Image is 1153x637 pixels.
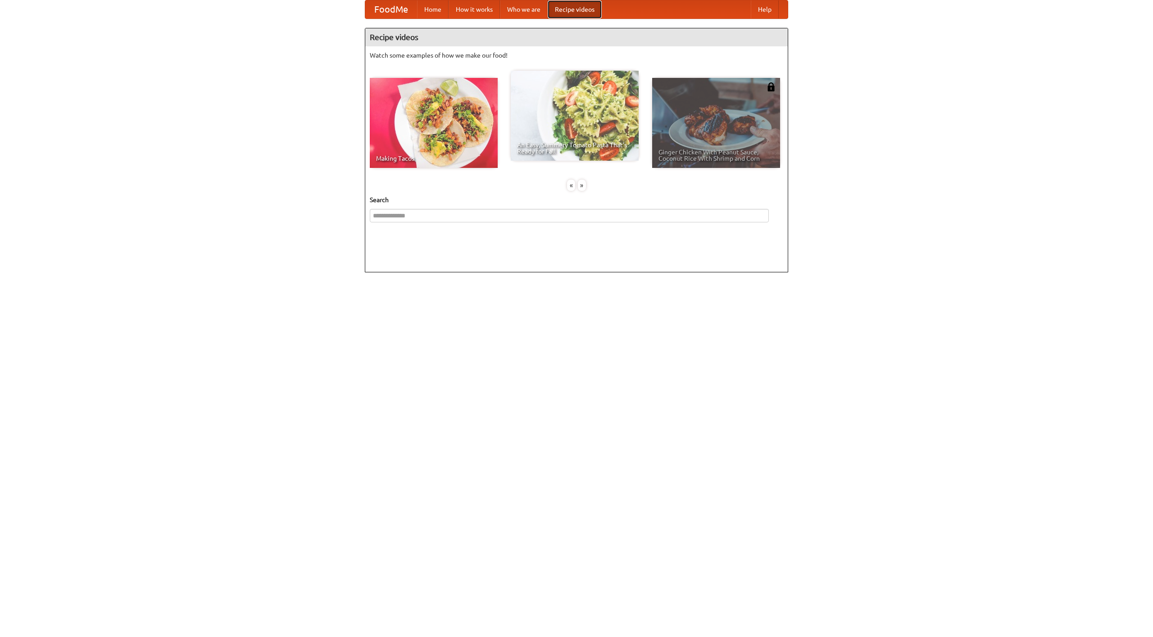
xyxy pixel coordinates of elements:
a: How it works [449,0,500,18]
a: FoodMe [365,0,417,18]
p: Watch some examples of how we make our food! [370,51,783,60]
a: Who we are [500,0,548,18]
a: An Easy, Summery Tomato Pasta That's Ready for Fall [511,71,639,161]
h4: Recipe videos [365,28,788,46]
a: Making Tacos [370,78,498,168]
a: Home [417,0,449,18]
span: Making Tacos [376,155,491,162]
a: Recipe videos [548,0,602,18]
span: An Easy, Summery Tomato Pasta That's Ready for Fall [517,142,632,154]
a: Help [751,0,779,18]
div: » [578,180,586,191]
div: « [567,180,575,191]
img: 483408.png [767,82,776,91]
h5: Search [370,195,783,204]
